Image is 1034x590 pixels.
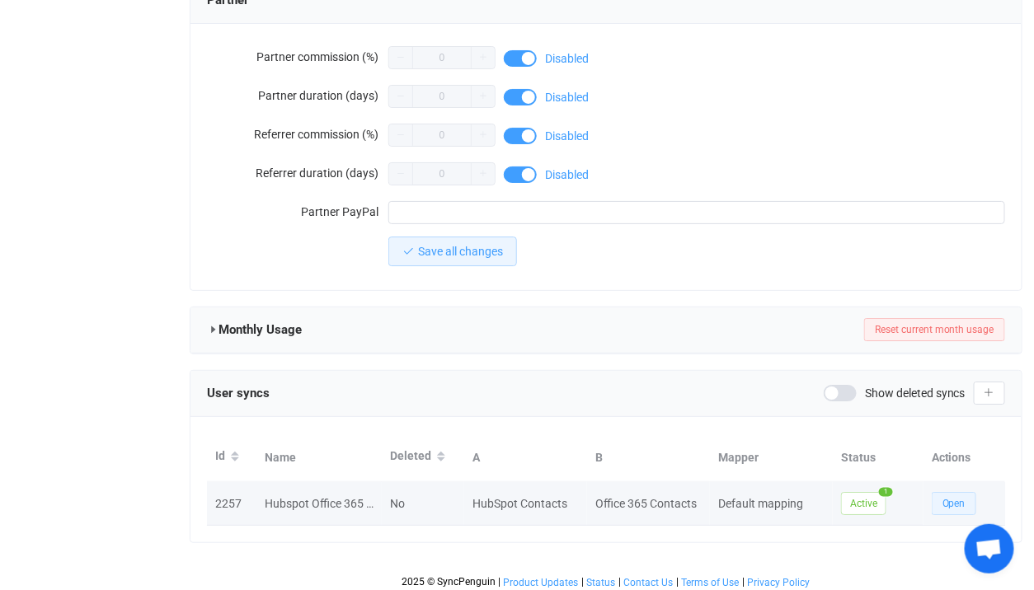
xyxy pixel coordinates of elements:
span: | [498,576,501,588]
span: Disabled [545,91,589,103]
a: Privacy Policy [747,577,811,588]
div: Actions [924,448,1006,467]
label: Partner PayPal [207,195,388,228]
button: Save all changes [388,236,517,266]
span: Terms of Use [682,577,740,588]
span: | [676,576,679,588]
label: Referrer duration (days) [207,157,388,190]
span: Disabled [545,169,589,180]
a: Status [586,577,617,588]
a: Open chat [965,524,1014,574]
div: Name [256,448,382,467]
span: Disabled [545,130,589,142]
span: Open [942,498,966,509]
div: Hubspot Office 365 Contacts [256,494,382,513]
span: Disabled [545,53,589,64]
div: 2257 [207,494,256,513]
label: Partner commission (%) [207,40,388,73]
span: | [581,576,584,588]
span: Contact Us [624,577,674,588]
a: Product Updates [503,577,580,588]
span: | [742,576,745,588]
span: Reset current month usage [875,324,994,335]
a: Open [932,496,976,509]
span: Monthly Usage [219,317,302,342]
div: Default mapping [710,494,831,513]
button: Open [932,492,976,515]
a: Contact Us [623,577,674,588]
label: Referrer commission (%) [207,118,388,151]
a: Terms of Use [681,577,740,588]
div: No [382,494,464,513]
span: 1 [879,488,893,497]
div: Status [833,448,924,467]
span: Status [587,577,616,588]
span: Save all changes [418,245,503,258]
div: HubSpot Contacts [464,494,585,513]
div: B [587,448,710,467]
span: 2025 © SyncPenguin [402,576,496,588]
span: Active [841,492,886,515]
div: Office 365 Contacts [587,494,708,513]
div: A [464,448,587,467]
span: | [618,576,621,588]
label: Partner duration (days) [207,79,388,112]
div: Deleted [382,443,464,471]
span: Show deleted syncs [865,387,966,399]
div: Mapper [710,448,833,467]
button: Reset current month usage [864,318,1005,341]
span: User syncs [207,381,270,405]
span: Product Updates [504,577,579,588]
span: Privacy Policy [748,577,811,588]
div: Id [207,443,256,471]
